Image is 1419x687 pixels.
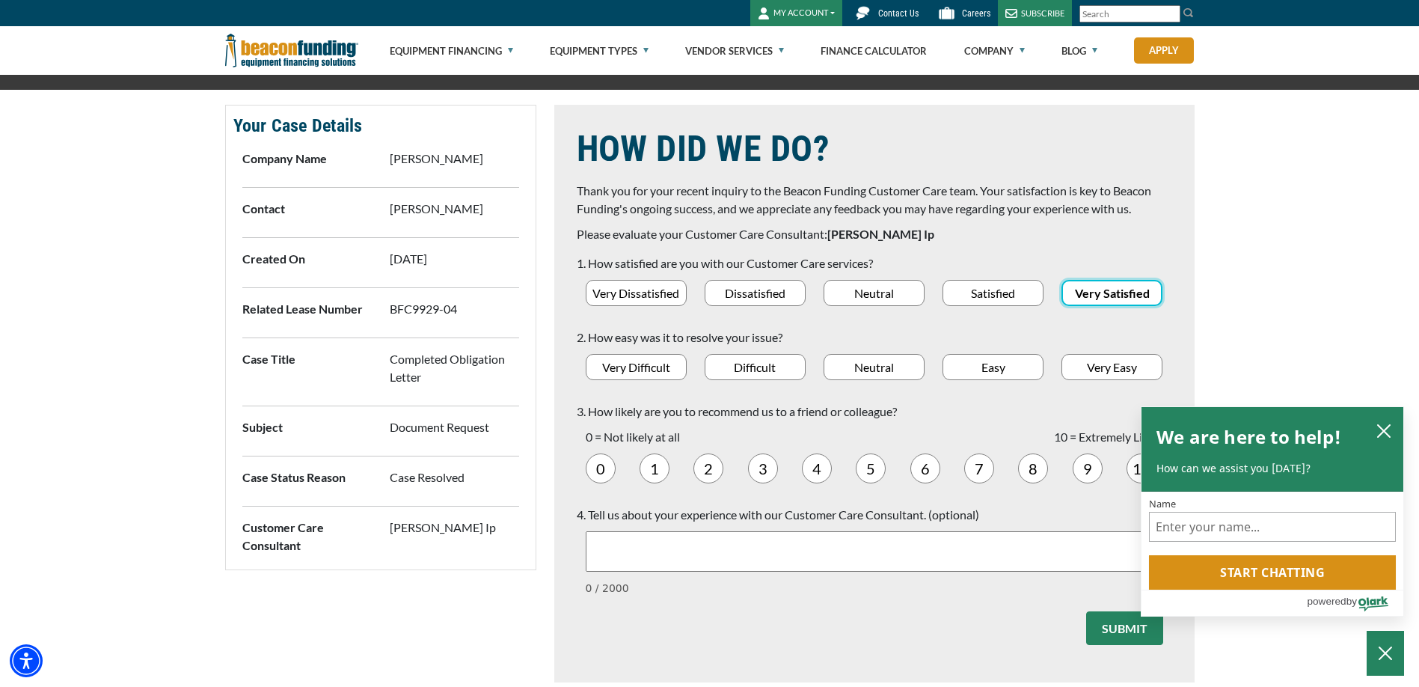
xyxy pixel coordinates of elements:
[1149,512,1396,542] input: Name
[1156,422,1341,452] h2: We are here to help!
[1156,461,1388,476] p: How can we assist you [DATE]?
[812,459,821,477] span: 4
[242,150,372,168] p: Company Name
[586,428,680,446] p: 0 = Not likely at all
[725,284,785,302] span: Dissatisfied
[577,329,1172,346] p: 2. How easy was it to resolve your issue?
[242,250,372,268] p: Created On
[1061,27,1097,75] a: Blog
[1149,555,1396,590] button: Start chatting
[1079,5,1180,22] input: Search
[975,459,984,477] span: 7
[1372,420,1396,441] button: close chatbox
[854,284,894,302] span: Neutral
[577,254,1172,272] p: 1. How satisfied are you with our Customer Care services?
[734,358,776,376] span: Difficult
[1086,611,1163,645] button: Submit
[964,27,1025,75] a: Company
[704,459,713,477] span: 2
[242,468,372,486] p: Case Status Reason
[586,581,1163,596] div: 0 / 2000
[390,418,519,436] p: Document Request
[602,358,670,376] span: Very Difficult
[225,26,358,75] img: Beacon Funding Corporation logo
[586,531,1163,572] textarea: Text area
[390,519,519,537] p: [PERSON_NAME] Ip
[821,27,927,75] a: Finance Calculator
[577,127,1172,171] h1: HOW DID WE DO?
[550,27,649,75] a: Equipment Types
[577,182,1172,218] p: Thank you for your recent inquiry to the Beacon Funding Customer Care team. Your satisfaction is ...
[1083,459,1092,477] span: 9
[1307,592,1346,611] span: powered
[596,459,605,477] span: 0
[1054,428,1163,446] p: 10 = Extremely Likely
[390,150,519,168] p: [PERSON_NAME]
[866,459,875,477] span: 5
[1183,7,1195,19] img: Search
[577,403,1172,421] p: 3. How likely are you to recommend us to a friend or colleague?
[10,644,43,677] div: Accessibility Menu
[390,468,519,486] p: Case Resolved
[242,350,372,368] p: Case Title
[1133,459,1150,477] span: 10
[827,227,934,241] span: [PERSON_NAME] Ip
[971,284,1015,302] span: Satisfied
[577,506,1172,524] p: 4. Tell us about your experience with our Customer Care Consultant. (optional)
[854,358,894,376] span: Neutral
[1307,590,1403,616] a: Powered by Olark - open in a new tab
[1141,406,1404,617] div: olark chatbox
[1029,459,1038,477] span: 8
[242,200,372,218] p: Contact
[650,459,659,477] span: 1
[242,519,372,555] p: Customer Care Consultant
[390,350,519,386] p: Completed Obligation Letter
[592,284,679,302] span: Very Dissatisfied
[758,459,767,477] span: 3
[242,418,372,436] p: Subject
[390,250,519,268] p: [DATE]
[390,27,513,75] a: Equipment Financing
[981,358,1005,376] span: Easy
[1075,284,1150,302] span: Very Satisfied
[962,8,990,19] span: Careers
[1134,37,1194,64] a: Apply
[1087,358,1137,376] span: Very Easy
[577,225,1172,243] p: Please evaluate your Customer Care Consultant:
[1346,592,1357,611] span: by
[921,459,930,477] span: 6
[685,27,784,75] a: Vendor Services
[233,113,528,138] h4: Your Case Details
[878,8,919,19] span: Contact Us
[1367,631,1404,676] button: Close Chatbox
[390,300,519,318] p: BFC9929-04
[1149,499,1396,509] label: Name
[242,300,372,318] p: Related Lease Number
[390,200,519,218] p: [PERSON_NAME]
[1165,8,1177,20] a: Clear search text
